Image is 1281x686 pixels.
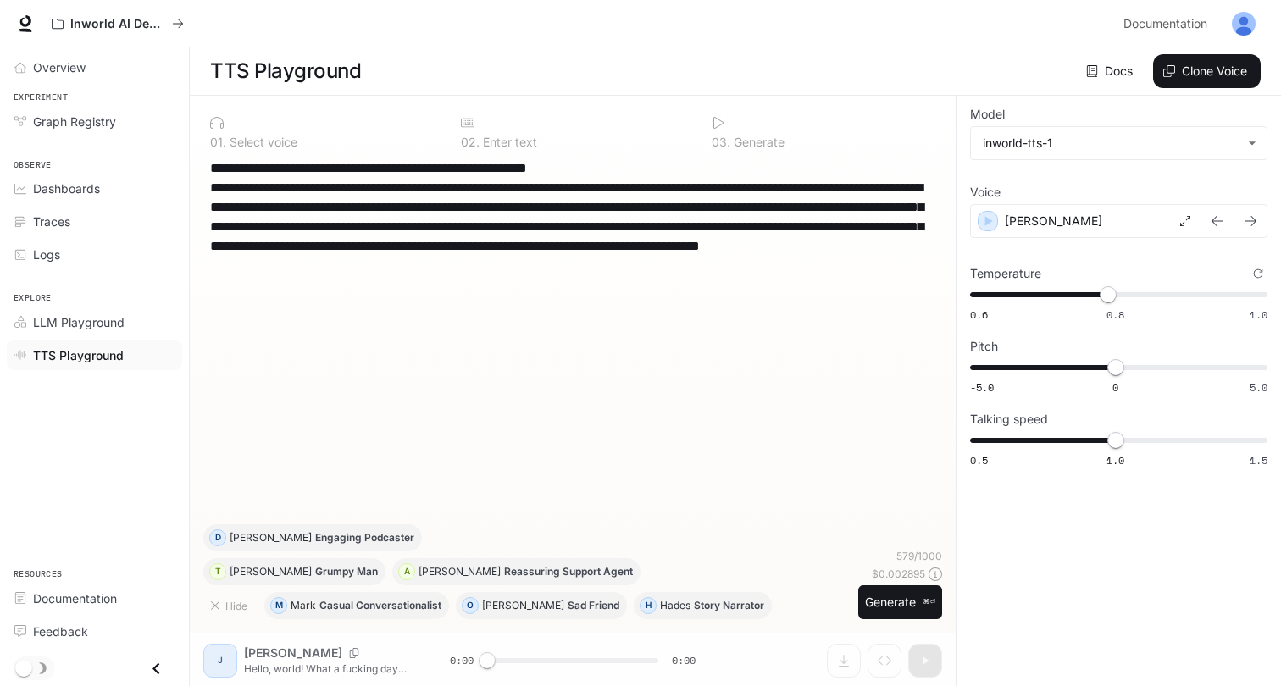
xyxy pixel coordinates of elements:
span: 0.8 [1106,307,1124,322]
span: Feedback [33,622,88,640]
div: M [271,592,286,619]
p: [PERSON_NAME] [230,567,312,577]
p: Hades [660,600,690,611]
button: O[PERSON_NAME]Sad Friend [456,592,627,619]
p: Sad Friend [568,600,619,611]
p: Engaging Podcaster [315,533,414,543]
span: Documentation [1123,14,1207,35]
a: Documentation [1117,7,1220,41]
span: 1.5 [1250,453,1267,467]
p: Generate [730,136,785,148]
p: [PERSON_NAME] [1005,213,1102,230]
a: Feedback [7,617,182,646]
h1: TTS Playground [210,54,361,88]
div: inworld-tts-1 [983,135,1239,152]
span: -5.0 [970,380,994,395]
p: Casual Conversationalist [319,600,441,611]
button: Generate⌘⏎ [858,585,942,620]
span: Graph Registry [33,113,116,130]
span: 1.0 [1250,307,1267,322]
span: Documentation [33,589,117,607]
a: Graph Registry [7,107,182,136]
p: Model [970,108,1005,120]
button: T[PERSON_NAME]Grumpy Man [203,558,385,585]
p: Temperature [970,268,1041,279]
p: [PERSON_NAME] [230,533,312,543]
p: Talking speed [970,413,1048,425]
p: Enter text [480,136,537,148]
button: Clone Voice [1153,54,1261,88]
span: Logs [33,246,60,263]
button: A[PERSON_NAME]Reassuring Support Agent [392,558,640,585]
p: ⌘⏎ [923,597,935,607]
p: Select voice [226,136,297,148]
p: 0 3 . [712,136,730,148]
button: All workspaces [44,7,191,41]
span: 0.6 [970,307,988,322]
p: Inworld AI Demos [70,17,165,31]
button: Hide [203,592,258,619]
button: D[PERSON_NAME]Engaging Podcaster [203,524,422,551]
a: Documentation [7,584,182,613]
a: Docs [1083,54,1140,88]
p: Grumpy Man [315,567,378,577]
div: A [399,558,414,585]
span: Traces [33,213,70,230]
p: [PERSON_NAME] [482,600,564,611]
div: T [210,558,225,585]
button: HHadesStory Narrator [634,592,772,619]
p: Voice [970,186,1001,198]
p: Pitch [970,340,998,352]
div: D [210,524,225,551]
span: LLM Playground [33,313,125,331]
a: Dashboards [7,174,182,203]
p: 0 2 . [461,136,480,148]
a: TTS Playground [7,340,182,370]
p: Story Narrator [694,600,764,611]
span: Overview [33,58,86,76]
a: Logs [7,240,182,269]
span: Dashboards [33,180,100,197]
a: Overview [7,53,182,82]
div: O [463,592,478,619]
a: Traces [7,207,182,236]
span: TTS Playground [33,346,124,364]
span: Dark mode toggle [15,658,32,677]
button: User avatar [1227,7,1261,41]
p: $ 0.002895 [872,567,925,581]
span: 5.0 [1250,380,1267,395]
span: 0 [1112,380,1118,395]
a: LLM Playground [7,307,182,337]
button: Reset to default [1249,264,1267,283]
button: MMarkCasual Conversationalist [264,592,449,619]
p: Mark [291,600,316,611]
div: inworld-tts-1 [971,127,1267,159]
p: 579 / 1000 [896,549,942,563]
p: Reassuring Support Agent [504,567,633,577]
button: Close drawer [137,651,175,686]
div: H [640,592,656,619]
p: 0 1 . [210,136,226,148]
span: 1.0 [1106,453,1124,467]
p: [PERSON_NAME] [419,567,501,577]
span: 0.5 [970,453,988,467]
img: User avatar [1232,12,1256,36]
